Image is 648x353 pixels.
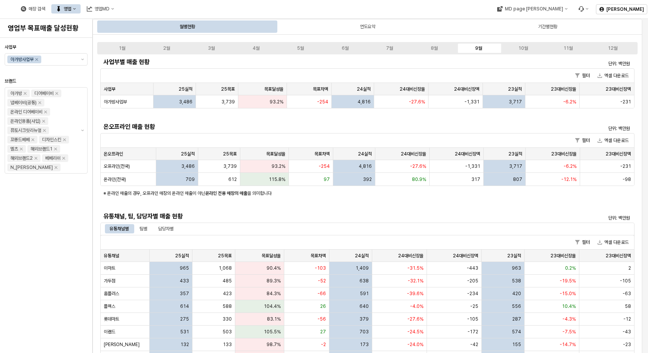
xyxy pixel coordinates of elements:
[518,46,528,51] div: 10월
[5,44,16,50] span: 사업부
[342,46,349,51] div: 6월
[223,316,232,322] span: 330
[180,316,189,322] span: 275
[267,278,281,284] span: 89.3%
[234,45,278,52] label: 4월
[43,129,46,132] div: Remove 퓨토시크릿리뉴얼
[20,147,23,150] div: Remove 엘츠
[412,45,457,52] label: 8월
[262,253,281,259] span: 목표달성율
[562,316,576,322] span: -4.3%
[104,341,140,348] span: [PERSON_NAME]
[223,303,232,309] span: 588
[35,58,38,61] div: Remove 아가방사업부
[16,4,50,14] button: 매장 검색
[492,4,572,14] div: MD page 이동
[34,157,37,160] div: Remove 해외브랜드2
[594,71,632,80] button: 엑셀 다운로드
[623,291,631,297] span: -63
[358,99,371,105] span: 4,816
[572,238,593,247] button: 필터
[563,99,576,105] span: -6.2%
[104,86,115,92] span: 사업부
[458,20,637,33] div: 기간별현황
[10,127,41,134] div: 퓨토시크릿리뉴얼
[574,4,593,14] div: Menu item 6
[409,99,425,105] span: -27.6%
[104,253,119,259] span: 유통채널
[103,58,498,66] h5: 사업부별 매출 현황
[103,123,498,131] h5: 온오프라인 매출 현황
[359,303,369,309] span: 640
[410,303,424,309] span: -4.0%
[513,176,522,182] span: 807
[223,341,232,348] span: 133
[63,138,66,141] div: Remove 디자인스킨
[467,278,478,284] span: -205
[320,303,326,309] span: 26
[565,265,576,271] span: 0.2%
[266,151,285,157] span: 목표달성율
[54,147,57,150] div: Remove 해외브랜드1
[218,253,232,259] span: 25목표
[10,164,53,171] div: N_[PERSON_NAME]
[562,329,576,335] span: -7.5%
[318,278,326,284] span: -52
[272,163,285,169] span: 93.2%
[105,224,133,233] div: 유통채널별
[219,265,232,271] span: 1,068
[34,90,54,97] div: 디어베이비
[590,45,635,52] label: 12월
[410,163,426,169] span: -27.6%
[512,278,521,284] span: 538
[561,176,577,182] span: -12.1%
[608,46,618,51] div: 12월
[360,291,369,297] span: 591
[508,151,522,157] span: 23실적
[221,86,235,92] span: 25목표
[323,45,368,52] label: 6월
[223,291,232,297] span: 423
[359,316,369,322] span: 379
[100,45,145,52] label: 1월
[253,46,260,51] div: 4월
[564,163,577,169] span: -6.2%
[180,278,189,284] span: 433
[29,6,45,12] div: 매장 검색
[175,253,189,259] span: 25실적
[269,176,285,182] span: 115.8%
[314,151,330,157] span: 목표차액
[180,291,189,297] span: 357
[55,92,58,95] div: Remove 디어베이비
[505,6,563,12] div: MD page [PERSON_NAME]
[264,86,283,92] span: 목표달성율
[606,151,631,157] span: 23대비신장액
[319,163,330,169] span: -254
[467,316,478,322] span: -105
[119,46,125,51] div: 1월
[475,46,482,51] div: 9월
[359,278,369,284] span: 638
[104,291,119,297] span: 홈플러스
[431,46,438,51] div: 8월
[455,151,480,157] span: 24대비신장액
[360,341,369,348] span: 173
[10,136,30,144] div: 꼬똥드베베
[358,151,372,157] span: 24실적
[181,341,189,348] span: 132
[51,4,81,14] button: 영업
[572,136,593,145] button: 필터
[398,253,424,259] span: 24대비신장율
[606,86,631,92] span: 23대비신장액
[506,60,630,67] p: 단위: 백만원
[623,329,631,335] span: -43
[464,99,479,105] span: -1,331
[135,224,152,233] div: 팀별
[278,20,457,33] div: 연도요약
[501,45,546,52] label: 10월
[453,253,478,259] span: 24대비신장액
[145,45,189,52] label: 2월
[359,329,369,335] span: 703
[606,253,631,259] span: 23대비신장액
